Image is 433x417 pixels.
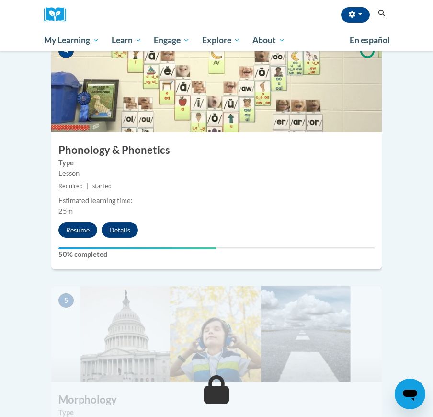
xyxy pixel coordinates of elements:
[51,36,382,132] img: Course Image
[58,183,83,190] span: Required
[51,143,382,158] h3: Phonology & Phonetics
[44,7,73,22] img: Logo brand
[58,207,73,215] span: 25m
[202,35,240,46] span: Explore
[247,29,292,51] a: About
[375,8,389,19] button: Search
[58,168,375,179] div: Lesson
[37,29,396,51] div: Main menu
[51,393,382,407] h3: Morphology
[252,35,285,46] span: About
[154,35,190,46] span: Engage
[350,35,390,45] span: En español
[105,29,148,51] a: Learn
[44,7,73,22] a: Cox Campus
[38,29,105,51] a: My Learning
[102,222,138,238] button: Details
[44,35,99,46] span: My Learning
[58,196,375,206] div: Estimated learning time:
[343,30,396,50] a: En español
[196,29,247,51] a: Explore
[58,158,375,168] label: Type
[87,183,89,190] span: |
[58,222,97,238] button: Resume
[148,29,196,51] a: Engage
[395,379,425,409] iframe: Button to launch messaging window
[112,35,142,46] span: Learn
[58,293,74,308] span: 5
[58,247,216,249] div: Your progress
[341,7,370,23] button: Account Settings
[92,183,112,190] span: started
[51,286,382,382] img: Course Image
[58,249,375,260] label: 50% completed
